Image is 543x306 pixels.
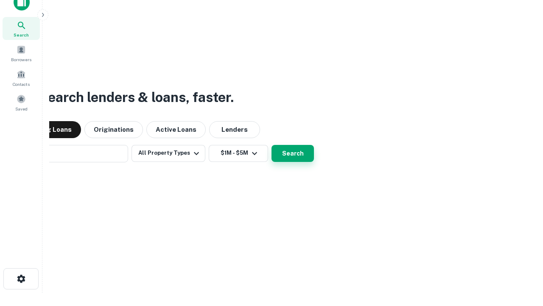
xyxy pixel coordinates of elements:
[13,81,30,88] span: Contacts
[11,56,31,63] span: Borrowers
[209,145,268,162] button: $1M - $5M
[271,145,314,162] button: Search
[84,121,143,138] button: Originations
[132,145,205,162] button: All Property Types
[209,121,260,138] button: Lenders
[39,87,234,108] h3: Search lenders & loans, faster.
[14,31,29,38] span: Search
[15,105,28,112] span: Saved
[3,91,40,114] a: Saved
[3,17,40,40] a: Search
[146,121,206,138] button: Active Loans
[3,42,40,65] a: Borrowers
[501,238,543,279] iframe: Chat Widget
[3,66,40,89] a: Contacts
